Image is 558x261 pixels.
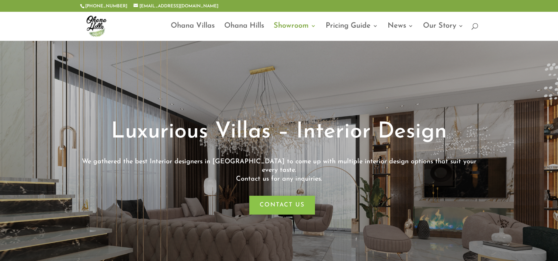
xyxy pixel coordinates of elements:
img: ohana-hills [82,11,111,41]
a: News [388,23,413,41]
a: Our Story [423,23,464,41]
a: Ohana Hills [224,23,264,41]
a: Contact us [249,196,315,215]
p: We gathered the best Interior designers in [GEOGRAPHIC_DATA] to come up with multiple interior de... [80,158,478,184]
a: [EMAIL_ADDRESS][DOMAIN_NAME] [134,4,218,8]
a: Pricing Guide [326,23,378,41]
h1: Luxurious Villas – Interior Design [80,121,478,147]
a: [PHONE_NUMBER] [85,4,127,8]
a: Ohana Villas [171,23,215,41]
a: Showroom [274,23,316,41]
